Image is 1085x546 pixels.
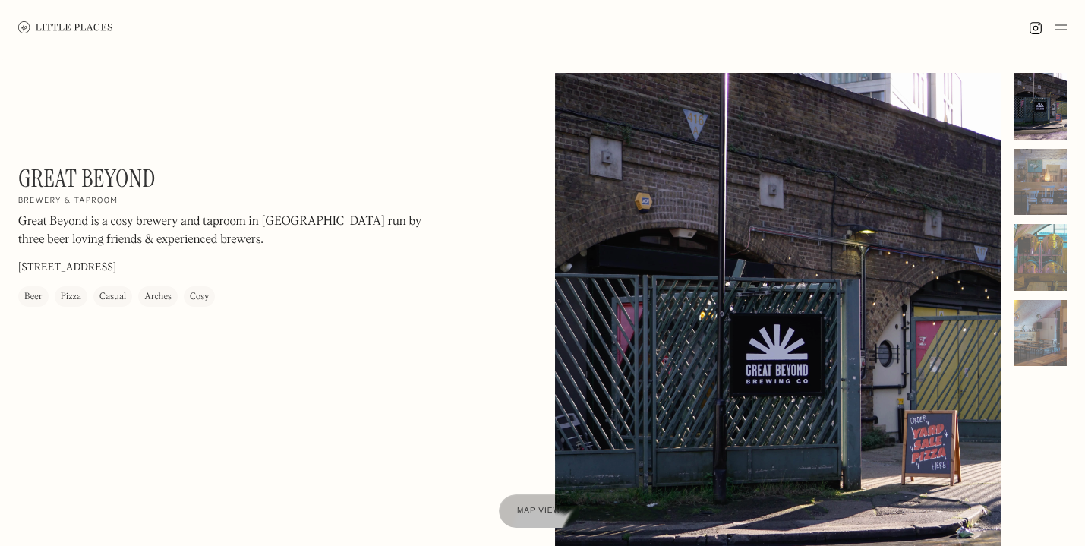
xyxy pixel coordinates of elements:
div: Arches [144,289,172,305]
p: [STREET_ADDRESS] [18,260,116,276]
div: Beer [24,289,43,305]
span: Map view [517,507,561,515]
a: Map view [499,494,579,528]
div: Casual [99,289,126,305]
p: Great Beyond is a cosy brewery and taproom in [GEOGRAPHIC_DATA] run by three beer loving friends ... [18,213,428,249]
div: Cosy [190,289,209,305]
h2: Brewery & taproom [18,196,118,207]
div: Pizza [61,289,81,305]
h1: Great Beyond [18,164,156,193]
